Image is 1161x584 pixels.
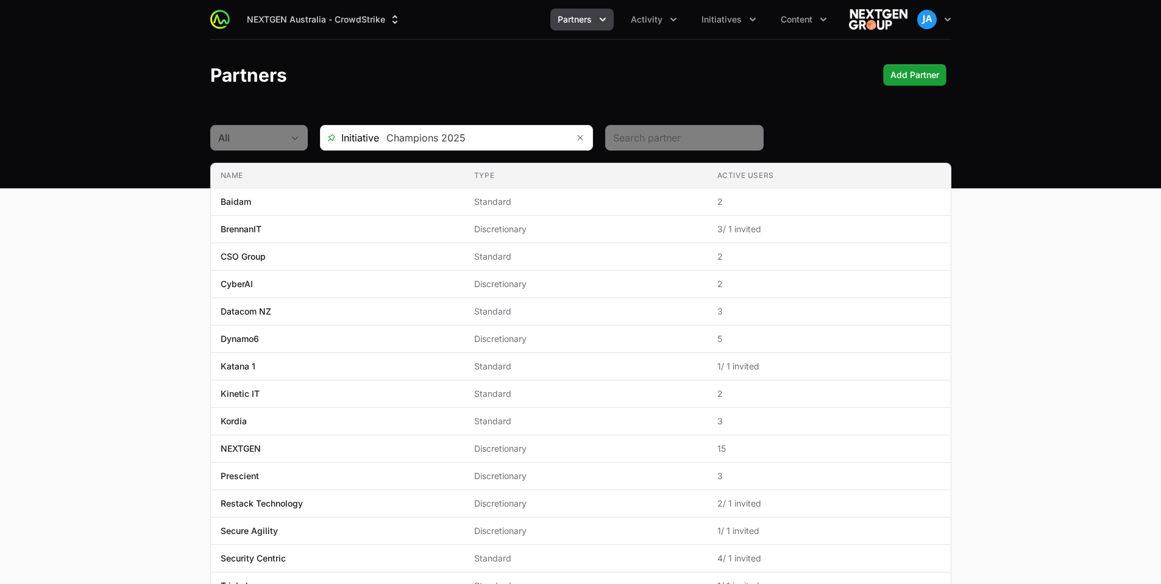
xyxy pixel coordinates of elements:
span: Activity [631,13,662,26]
span: Discretionary [474,443,698,455]
span: 2 [717,251,941,263]
div: Supplier switch menu [240,9,408,30]
div: Activity menu [623,9,684,30]
span: Standard [474,388,698,400]
button: All [211,126,307,150]
div: Partners menu [550,9,614,30]
th: Type [464,163,708,188]
p: Baidam [221,196,251,208]
span: Discretionary [474,470,698,482]
p: BrennanIT [221,223,261,235]
p: Kordia [221,415,247,427]
span: 1 / 1 invited [717,525,941,537]
span: Discretionary [474,525,698,537]
img: NEXTGEN Australia [849,7,907,32]
p: Kinetic IT [221,388,260,400]
span: Content [781,13,812,26]
p: Datacom NZ [221,305,271,318]
button: Partners [550,9,614,30]
p: Prescient [221,470,259,482]
p: Dynamo6 [221,333,259,345]
p: Security Centric [221,552,286,564]
span: 5 [717,333,941,345]
span: Standard [474,251,698,263]
span: Standard [474,415,698,427]
span: Discretionary [474,497,698,510]
span: Initiative [321,130,379,145]
span: 15 [717,443,941,455]
p: CSO Group [221,251,266,263]
button: Activity [623,9,684,30]
span: 3 [717,415,941,427]
th: Name [211,163,464,188]
span: 2 [717,196,941,208]
span: Standard [474,552,698,564]
input: Search initiatives [379,126,568,150]
span: Partners [558,13,592,26]
span: Standard [474,196,698,208]
span: 1 / 1 invited [717,360,941,372]
span: 2 [717,278,941,290]
th: Active Users [708,163,951,188]
span: Standard [474,305,698,318]
span: Discretionary [474,223,698,235]
img: John Aziz [917,10,937,29]
div: All [218,130,283,145]
span: 3 [717,305,941,318]
img: ActivitySource [210,10,230,29]
span: Add Partner [890,68,939,82]
button: Content [773,9,834,30]
div: Content menu [773,9,834,30]
p: Secure Agility [221,525,278,537]
span: 2 / 1 invited [717,497,941,510]
button: Initiatives [694,9,764,30]
input: Search partner [613,130,756,145]
div: Primary actions [883,64,946,86]
span: 3 [717,470,941,482]
span: 3 / 1 invited [717,223,941,235]
button: Add Partner [883,64,946,86]
p: CyberAI [221,278,253,290]
h1: Partners [210,64,287,86]
span: Standard [474,360,698,372]
p: NEXTGEN [221,443,261,455]
span: 4 / 1 invited [717,552,941,564]
p: Restack Technology [221,497,303,510]
button: NEXTGEN Australia - CrowdStrike [240,9,408,30]
span: Initiatives [701,13,742,26]
button: Remove [568,126,592,150]
div: Main navigation [230,9,834,30]
div: Initiatives menu [694,9,764,30]
span: 2 [717,388,941,400]
span: Discretionary [474,278,698,290]
span: Discretionary [474,333,698,345]
p: Katana 1 [221,360,255,372]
